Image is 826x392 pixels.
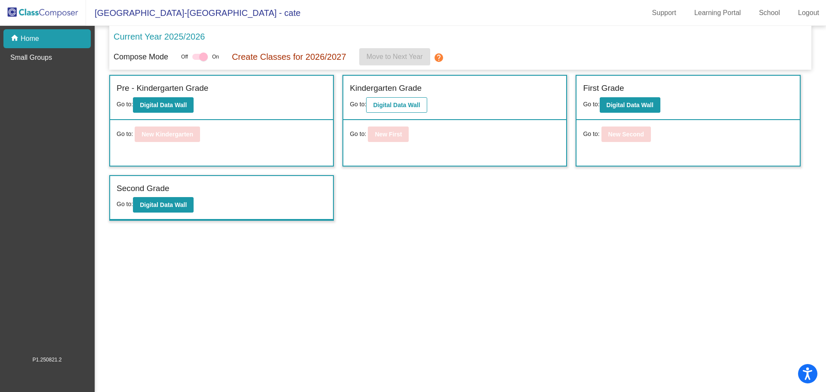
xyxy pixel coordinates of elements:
[434,52,444,63] mat-icon: help
[359,48,430,65] button: Move to Next Year
[114,30,205,43] p: Current Year 2025/2026
[583,130,599,139] span: Go to:
[368,127,409,142] button: New First
[86,6,301,20] span: [GEOGRAPHIC_DATA]-[GEOGRAPHIC_DATA] - cate
[140,102,187,108] b: Digital Data Wall
[367,53,423,60] span: Move to Next Year
[10,34,21,44] mat-icon: home
[607,102,653,108] b: Digital Data Wall
[687,6,748,20] a: Learning Portal
[350,82,422,95] label: Kindergarten Grade
[601,127,651,142] button: New Second
[114,51,168,63] p: Compose Mode
[350,130,366,139] span: Go to:
[117,101,133,108] span: Go to:
[600,97,660,113] button: Digital Data Wall
[608,131,644,138] b: New Second
[135,127,200,142] button: New Kindergarten
[583,82,624,95] label: First Grade
[142,131,193,138] b: New Kindergarten
[375,131,402,138] b: New First
[752,6,787,20] a: School
[133,97,194,113] button: Digital Data Wall
[133,197,194,213] button: Digital Data Wall
[212,53,219,61] span: On
[140,201,187,208] b: Digital Data Wall
[21,34,39,44] p: Home
[366,97,427,113] button: Digital Data Wall
[117,130,133,139] span: Go to:
[373,102,420,108] b: Digital Data Wall
[791,6,826,20] a: Logout
[350,101,366,108] span: Go to:
[117,201,133,207] span: Go to:
[117,82,208,95] label: Pre - Kindergarten Grade
[181,53,188,61] span: Off
[583,101,599,108] span: Go to:
[10,52,52,63] p: Small Groups
[645,6,683,20] a: Support
[117,182,170,195] label: Second Grade
[232,50,346,63] p: Create Classes for 2026/2027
